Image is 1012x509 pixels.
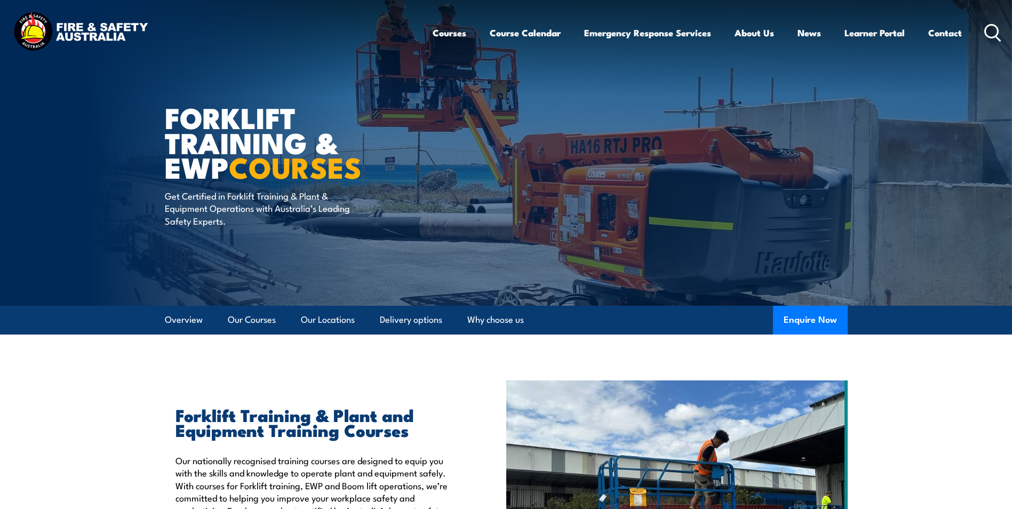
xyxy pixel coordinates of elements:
a: Contact [928,19,962,47]
a: Delivery options [380,306,442,334]
h1: Forklift Training & EWP [165,105,428,179]
a: Why choose us [467,306,524,334]
a: News [798,19,821,47]
a: Emergency Response Services [584,19,711,47]
a: Overview [165,306,203,334]
h2: Forklift Training & Plant and Equipment Training Courses [176,407,457,437]
button: Enquire Now [773,306,848,335]
p: Get Certified in Forklift Training & Plant & Equipment Operations with Australia’s Leading Safety... [165,189,360,227]
a: Learner Portal [844,19,905,47]
a: Our Locations [301,306,355,334]
a: Our Courses [228,306,276,334]
a: Course Calendar [490,19,561,47]
a: Courses [433,19,466,47]
strong: COURSES [229,144,362,188]
a: About Us [735,19,774,47]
